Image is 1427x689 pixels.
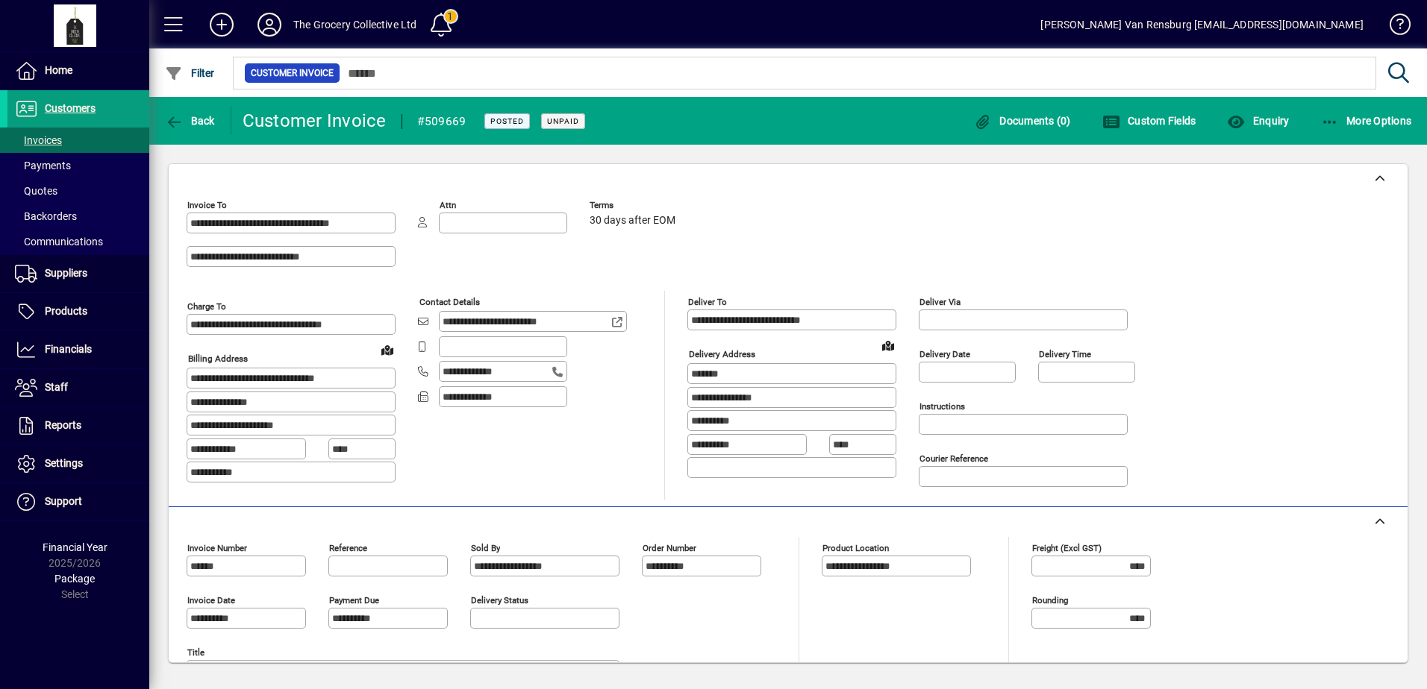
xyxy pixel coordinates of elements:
span: Home [45,64,72,76]
a: Settings [7,445,149,482]
span: 30 days after EOM [590,215,675,227]
a: Reports [7,407,149,444]
span: Customer Invoice [251,66,334,81]
mat-label: Delivery status [471,595,528,605]
span: Custom Fields [1102,115,1196,127]
span: Invoices [15,134,62,146]
span: Documents (0) [974,115,1071,127]
button: Back [161,107,219,134]
mat-label: Rounding [1032,595,1068,605]
a: View on map [375,338,399,362]
span: Filter [165,67,215,79]
a: Payments [7,153,149,178]
mat-label: Instructions [919,401,965,412]
mat-label: Invoice To [187,200,227,210]
span: Financials [45,343,92,355]
button: Documents (0) [970,107,1075,134]
a: Home [7,52,149,89]
mat-label: Delivery time [1039,349,1091,359]
span: Customers [45,102,96,114]
mat-label: Attn [440,200,456,210]
span: Products [45,305,87,317]
a: Suppliers [7,255,149,292]
a: Staff [7,369,149,406]
span: More Options [1321,115,1412,127]
span: Posted [490,116,524,126]
mat-label: Deliver To [688,297,727,307]
mat-label: Deliver via [919,297,961,307]
div: #509669 [417,110,466,133]
mat-label: Order number [643,543,696,553]
button: More Options [1317,107,1416,134]
span: Backorders [15,210,77,222]
a: Financials [7,331,149,368]
span: Unpaid [547,116,579,126]
mat-label: Delivery date [919,349,970,359]
mat-label: Title [187,647,204,658]
a: Invoices [7,128,149,153]
a: Quotes [7,178,149,204]
mat-label: Invoice date [187,595,235,605]
mat-label: Product location [822,543,889,553]
a: View on map [876,333,900,357]
span: Financial Year [43,541,107,553]
span: Quotes [15,185,57,197]
div: [PERSON_NAME] Van Rensburg [EMAIL_ADDRESS][DOMAIN_NAME] [1040,13,1364,37]
button: Add [198,11,246,38]
span: Support [45,495,82,507]
span: Back [165,115,215,127]
span: Package [54,573,95,585]
a: Knowledge Base [1378,3,1408,51]
mat-label: Reference [329,543,367,553]
div: The Grocery Collective Ltd [293,13,417,37]
button: Enquiry [1223,107,1293,134]
span: Communications [15,236,103,248]
mat-label: Sold by [471,543,500,553]
mat-label: Freight (excl GST) [1032,543,1102,553]
mat-label: Courier Reference [919,453,988,464]
div: Customer Invoice [243,109,387,133]
span: Suppliers [45,267,87,279]
button: Custom Fields [1099,107,1200,134]
button: Filter [161,60,219,86]
span: Settings [45,457,83,469]
span: Reports [45,419,81,431]
button: Profile [246,11,293,38]
app-page-header-button: Back [149,107,231,134]
a: Support [7,483,149,520]
span: Payments [15,160,71,172]
span: Staff [45,381,68,393]
mat-label: Charge To [187,301,226,312]
a: Communications [7,229,149,254]
a: Backorders [7,204,149,229]
a: Products [7,293,149,330]
mat-label: Payment due [329,595,379,605]
mat-label: Invoice number [187,543,247,553]
span: Terms [590,201,679,210]
span: Enquiry [1227,115,1289,127]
